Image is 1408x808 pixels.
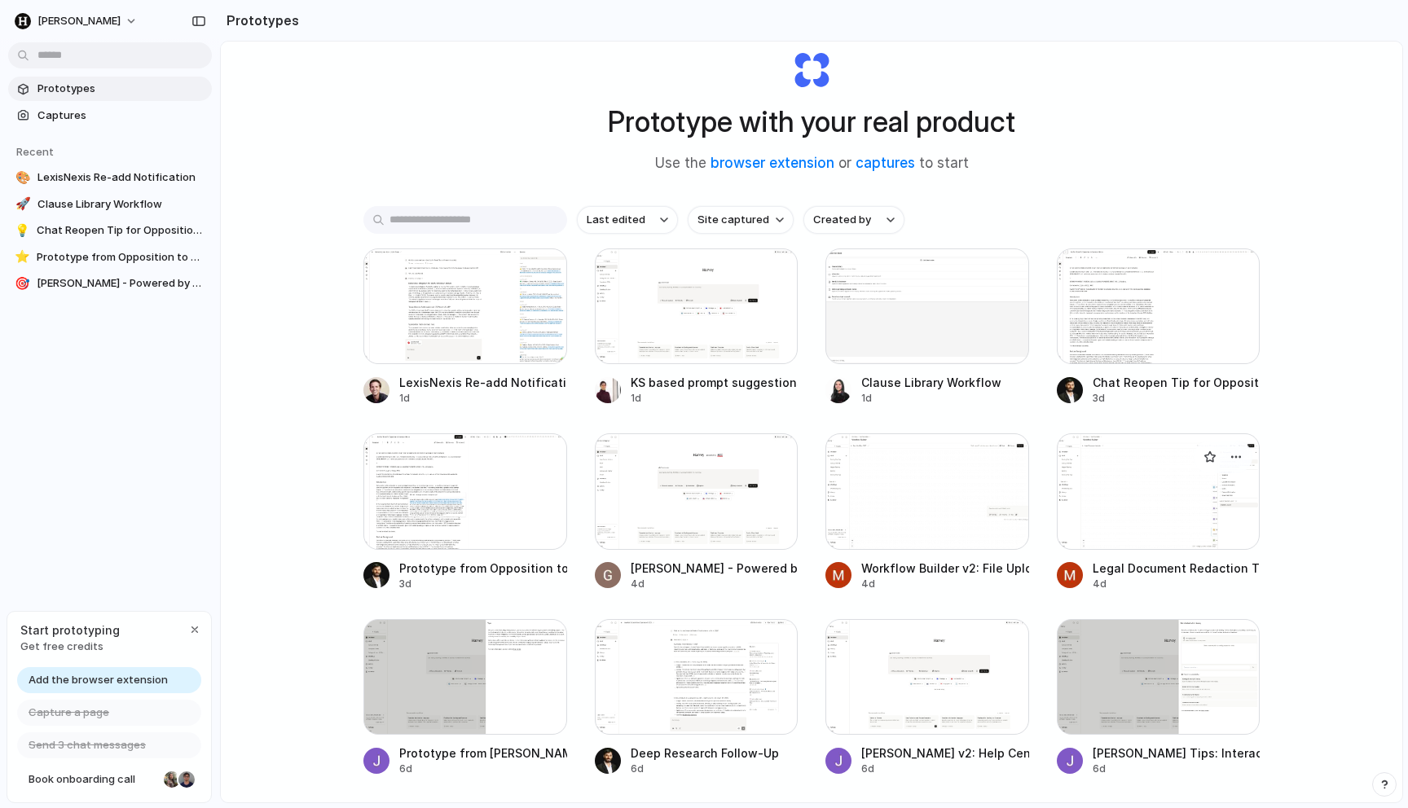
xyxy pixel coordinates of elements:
[399,762,567,776] div: 6d
[399,577,567,591] div: 3d
[37,249,205,266] span: Prototype from Opposition to Motion to Dismiss
[20,621,120,639] span: Start prototyping
[15,275,30,292] div: 🎯
[1057,248,1261,406] a: Chat Reopen Tip for Opposition DocumentChat Reopen Tip for Opposition Document3d
[697,212,769,228] span: Site captured
[803,206,904,234] button: Created by
[1057,433,1261,591] a: Legal Document Redaction ToolLegal Document Redaction Tool4d
[37,108,205,124] span: Captures
[8,192,212,217] a: 🚀Clause Library Workflow
[20,639,120,655] span: Get free credits
[29,672,168,688] span: Add the browser extension
[363,433,567,591] a: Prototype from Opposition to Motion to DismissPrototype from Opposition to Motion to Dismiss3d
[177,770,196,789] div: Christian Iacullo
[1093,560,1261,577] div: Legal Document Redaction Tool
[595,619,799,776] a: Deep Research Follow-UpDeep Research Follow-Up6d
[825,248,1029,406] a: Clause Library WorkflowClause Library Workflow1d
[16,145,54,158] span: Recent
[399,391,567,406] div: 1d
[688,206,794,234] button: Site captured
[8,103,212,128] a: Captures
[861,560,1029,577] div: Workflow Builder v2: File Upload Enhancement
[711,155,834,171] a: browser extension
[15,222,30,239] div: 💡
[363,248,567,406] a: LexisNexis Re-add NotificationLexisNexis Re-add Notification1d
[587,212,645,228] span: Last edited
[825,433,1029,591] a: Workflow Builder v2: File Upload EnhancementWorkflow Builder v2: File Upload Enhancement4d
[1057,619,1261,776] a: Harvey Tips: Interactive Help Panel[PERSON_NAME] Tips: Interactive Help Panel6d
[363,619,567,776] a: Prototype from Harvey TipsPrototype from [PERSON_NAME]6d
[15,196,31,213] div: 🚀
[1093,391,1261,406] div: 3d
[17,766,201,793] a: Book onboarding call
[8,218,212,243] a: 💡Chat Reopen Tip for Opposition Document
[631,374,799,391] div: KS based prompt suggestions
[399,560,567,577] div: Prototype from Opposition to Motion to Dismiss
[595,248,799,406] a: KS based prompt suggestionsKS based prompt suggestions1d
[861,762,1029,776] div: 6d
[1093,374,1261,391] div: Chat Reopen Tip for Opposition Document
[595,433,799,591] a: Harvey - Powered by Logo[PERSON_NAME] - Powered by Logo4d
[37,13,121,29] span: [PERSON_NAME]
[8,165,212,190] a: 🎨LexisNexis Re-add Notification
[1093,744,1261,762] div: [PERSON_NAME] Tips: Interactive Help Panel
[631,560,799,577] div: [PERSON_NAME] - Powered by Logo
[861,374,1001,391] div: Clause Library Workflow
[631,762,779,776] div: 6d
[861,744,1029,762] div: [PERSON_NAME] v2: Help Center Addition
[399,374,567,391] div: LexisNexis Re-add Notification
[15,249,30,266] div: ⭐
[37,169,205,186] span: LexisNexis Re-add Notification
[856,155,915,171] a: captures
[825,619,1029,776] a: Harvey v2: Help Center Addition[PERSON_NAME] v2: Help Center Addition6d
[577,206,678,234] button: Last edited
[861,391,1001,406] div: 1d
[8,77,212,101] a: Prototypes
[220,11,299,30] h2: Prototypes
[1093,762,1261,776] div: 6d
[8,8,146,34] button: [PERSON_NAME]
[631,744,779,762] div: Deep Research Follow-Up
[29,771,157,788] span: Book onboarding call
[8,271,212,296] a: 🎯[PERSON_NAME] - Powered by Logo
[162,770,182,789] div: Nicole Kubica
[37,275,205,292] span: [PERSON_NAME] - Powered by Logo
[655,153,969,174] span: Use the or to start
[813,212,871,228] span: Created by
[29,705,109,721] span: Capture a page
[631,577,799,591] div: 4d
[631,391,799,406] div: 1d
[399,744,567,762] div: Prototype from [PERSON_NAME]
[861,577,1029,591] div: 4d
[15,169,31,186] div: 🎨
[608,100,1015,143] h1: Prototype with your real product
[8,245,212,270] a: ⭐Prototype from Opposition to Motion to Dismiss
[37,222,205,239] span: Chat Reopen Tip for Opposition Document
[1093,577,1261,591] div: 4d
[29,737,146,753] span: Send 3 chat messages
[37,81,205,97] span: Prototypes
[37,196,205,213] span: Clause Library Workflow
